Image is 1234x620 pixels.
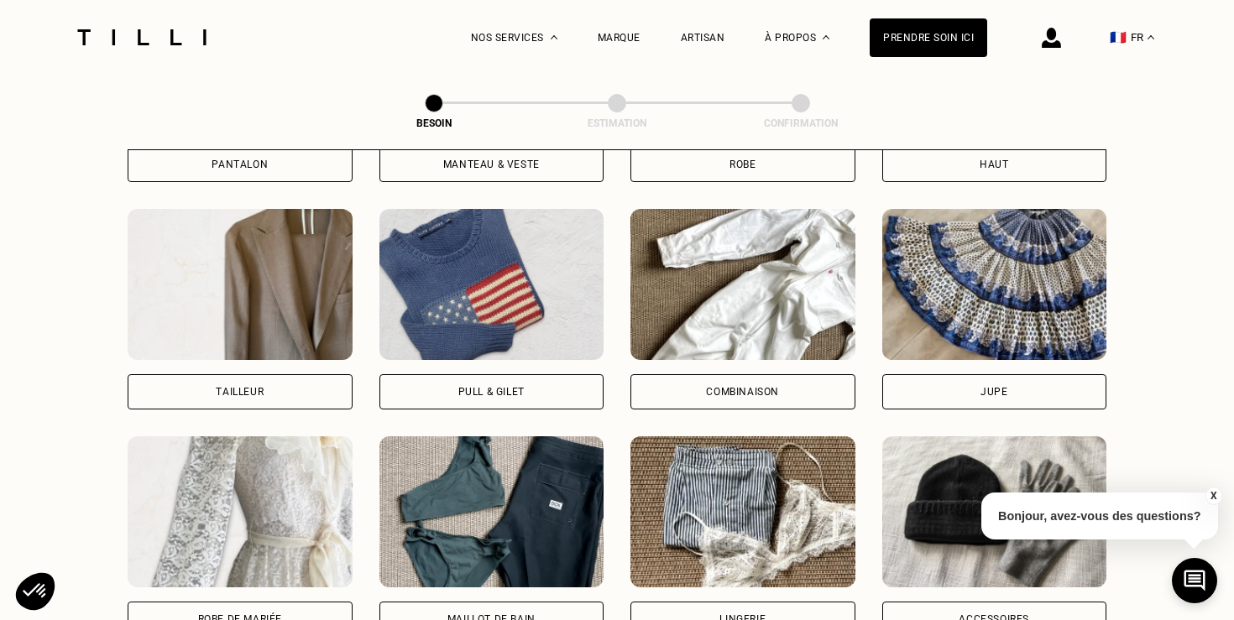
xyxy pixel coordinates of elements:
[1042,28,1061,48] img: icône connexion
[630,436,855,587] img: Tilli retouche votre Lingerie
[71,29,212,45] img: Logo du service de couturière Tilli
[681,32,725,44] a: Artisan
[980,159,1008,169] div: Haut
[551,35,557,39] img: Menu déroulant
[458,387,525,397] div: Pull & gilet
[350,117,518,129] div: Besoin
[379,209,604,360] img: Tilli retouche votre Pull & gilet
[128,436,353,587] img: Tilli retouche votre Robe de mariée
[882,436,1107,587] img: Tilli retouche votre Accessoires
[706,387,779,397] div: Combinaison
[870,18,987,57] a: Prendre soin ici
[1205,487,1221,505] button: X
[128,209,353,360] img: Tilli retouche votre Tailleur
[882,209,1107,360] img: Tilli retouche votre Jupe
[216,387,264,397] div: Tailleur
[981,492,1218,539] p: Bonjour, avez-vous des questions?
[533,117,701,129] div: Estimation
[729,159,756,169] div: Robe
[717,117,885,129] div: Confirmation
[630,209,855,360] img: Tilli retouche votre Combinaison
[443,159,540,169] div: Manteau & Veste
[823,35,829,39] img: Menu déroulant à propos
[980,387,1007,397] div: Jupe
[379,436,604,587] img: Tilli retouche votre Maillot de bain
[1110,29,1127,45] span: 🇫🇷
[598,32,641,44] a: Marque
[1148,35,1154,39] img: menu déroulant
[212,159,268,169] div: Pantalon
